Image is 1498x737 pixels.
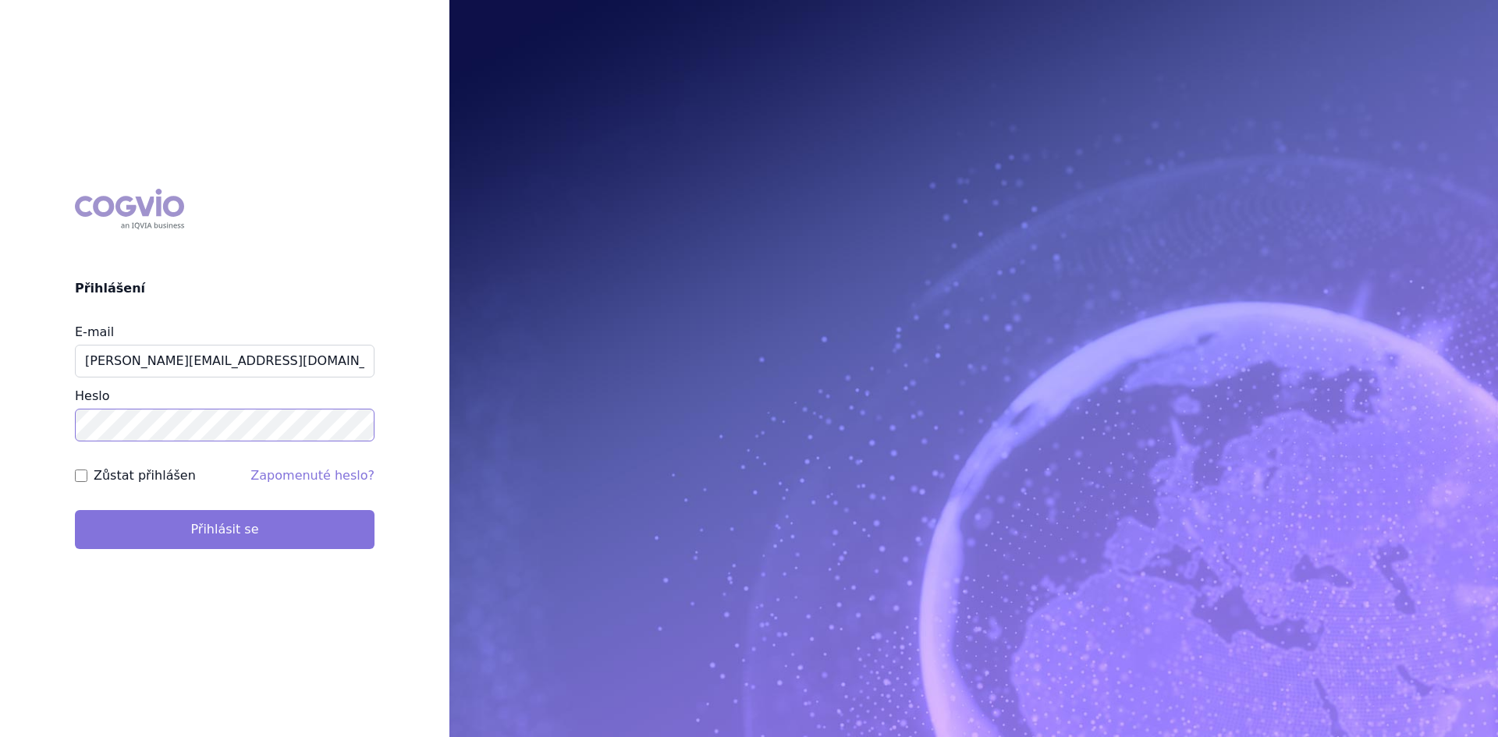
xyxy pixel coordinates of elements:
button: Přihlásit se [75,510,374,549]
label: E-mail [75,324,114,339]
h2: Přihlášení [75,279,374,298]
label: Zůstat přihlášen [94,466,196,485]
div: COGVIO [75,189,184,229]
a: Zapomenuté heslo? [250,468,374,483]
label: Heslo [75,388,109,403]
